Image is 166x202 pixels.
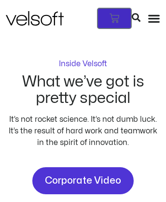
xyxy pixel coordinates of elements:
[6,73,160,106] h2: What we’ve got is pretty special
[6,114,160,148] div: It’s not rocket science. It’s not dumb luck. It’s the result of hard work and teamwork in the spi...
[32,167,134,194] a: Corporate Video
[45,173,121,188] span: Corporate Video
[148,12,160,25] div: Menu Toggle
[6,11,64,26] img: Velsoft Training Materials
[59,60,107,68] p: Inside Velsoft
